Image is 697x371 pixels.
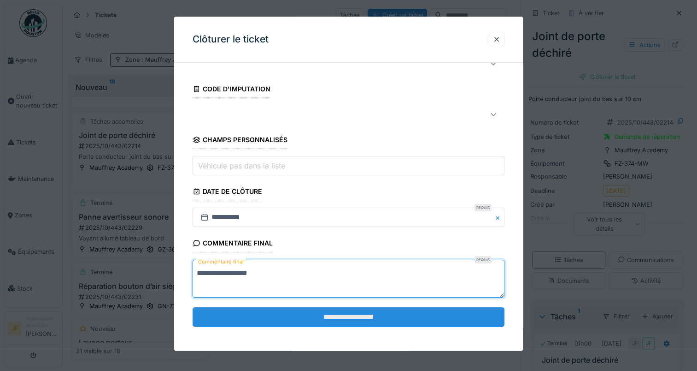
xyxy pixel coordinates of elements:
[494,208,504,227] button: Close
[193,237,273,252] div: Commentaire final
[196,160,287,171] label: Véhicule pas dans la liste
[474,256,492,263] div: Requis
[193,133,287,149] div: Champs personnalisés
[193,34,269,45] h3: Clôturer le ticket
[474,204,492,212] div: Requis
[196,256,246,268] label: Commentaire final
[193,82,270,98] div: Code d'imputation
[193,185,262,201] div: Date de clôture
